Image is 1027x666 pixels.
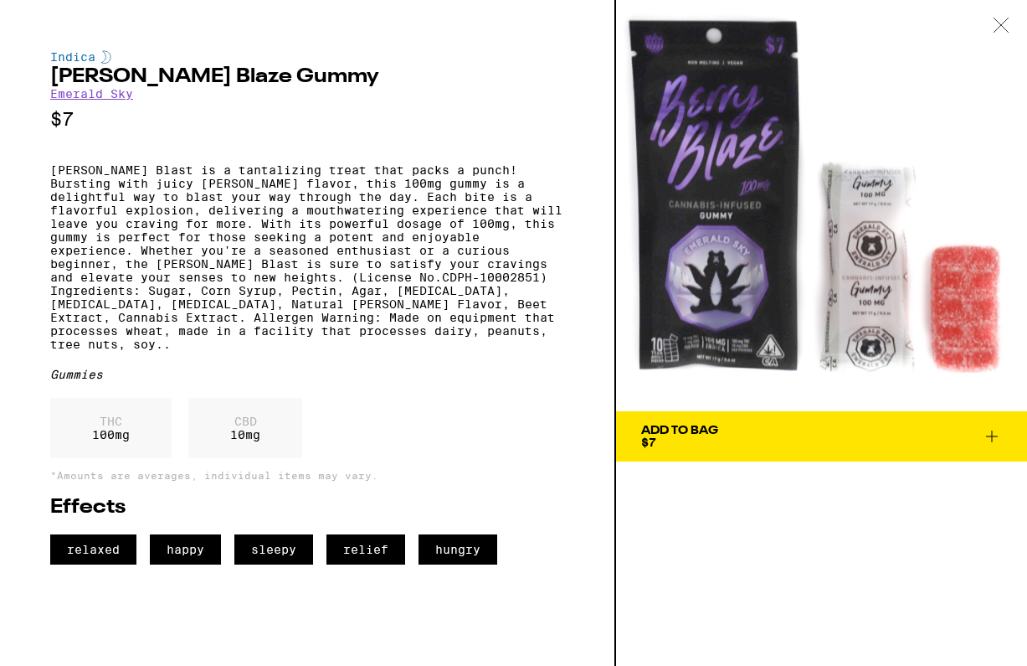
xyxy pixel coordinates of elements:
[50,398,172,458] div: 100 mg
[419,534,497,565] span: hungry
[92,415,130,428] p: THC
[230,415,260,428] p: CBD
[101,50,111,64] img: indicaColor.svg
[50,534,136,565] span: relaxed
[50,50,564,64] div: Indica
[50,498,564,518] h2: Effects
[1,1,914,121] button: Redirect to URL
[641,425,718,436] div: Add To Bag
[50,87,133,101] a: Emerald Sky
[188,398,302,458] div: 10 mg
[50,109,564,130] p: $7
[326,534,405,565] span: relief
[50,67,564,87] h2: [PERSON_NAME] Blaze Gummy
[234,534,313,565] span: sleepy
[50,163,564,351] p: [PERSON_NAME] Blast is a tantalizing treat that packs a punch! Bursting with juicy [PERSON_NAME] ...
[150,534,221,565] span: happy
[50,368,564,381] div: Gummies
[641,436,656,449] span: $7
[616,411,1027,462] button: Add To Bag$7
[50,470,564,481] p: *Amounts are averages, individual items may vary.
